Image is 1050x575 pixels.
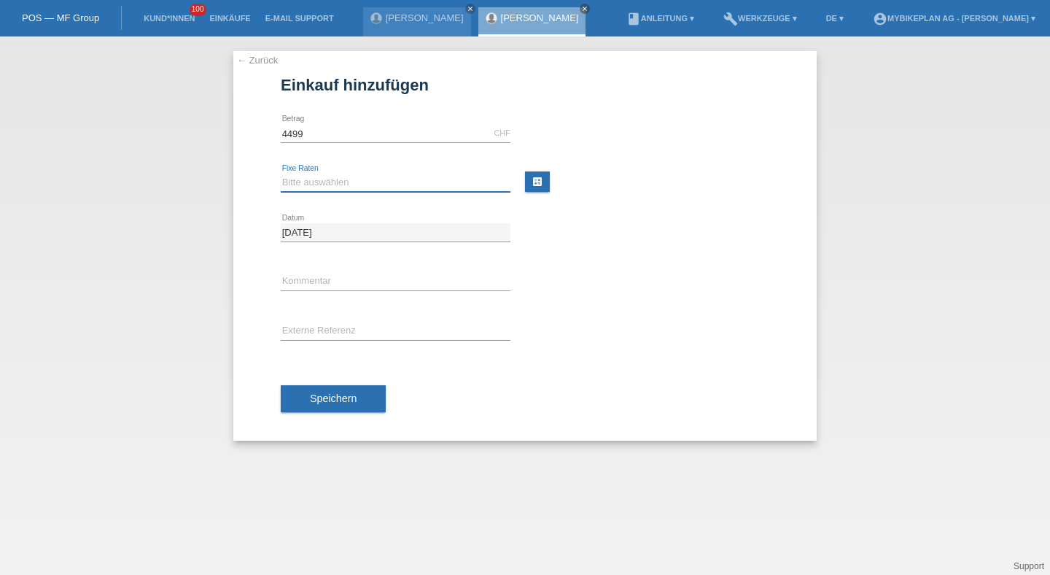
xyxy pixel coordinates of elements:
div: CHF [494,128,510,137]
button: Speichern [281,385,386,413]
a: POS — MF Group [22,12,99,23]
h1: Einkauf hinzufügen [281,76,769,94]
i: build [723,12,738,26]
i: book [626,12,641,26]
i: calculate [532,176,543,188]
span: 100 [190,4,207,16]
a: E-Mail Support [258,14,341,23]
a: close [465,4,475,14]
a: ← Zurück [237,55,278,66]
a: calculate [525,171,550,192]
i: account_circle [873,12,887,26]
a: DE ▾ [819,14,851,23]
a: Einkäufe [202,14,257,23]
a: [PERSON_NAME] [386,12,464,23]
a: buildWerkzeuge ▾ [716,14,804,23]
i: close [581,5,588,12]
a: Support [1014,561,1044,571]
a: bookAnleitung ▾ [619,14,701,23]
a: close [580,4,590,14]
a: [PERSON_NAME] [501,12,579,23]
a: account_circleMybikeplan AG - [PERSON_NAME] ▾ [866,14,1043,23]
span: Speichern [310,393,357,404]
a: Kund*innen [136,14,202,23]
i: close [467,5,474,12]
